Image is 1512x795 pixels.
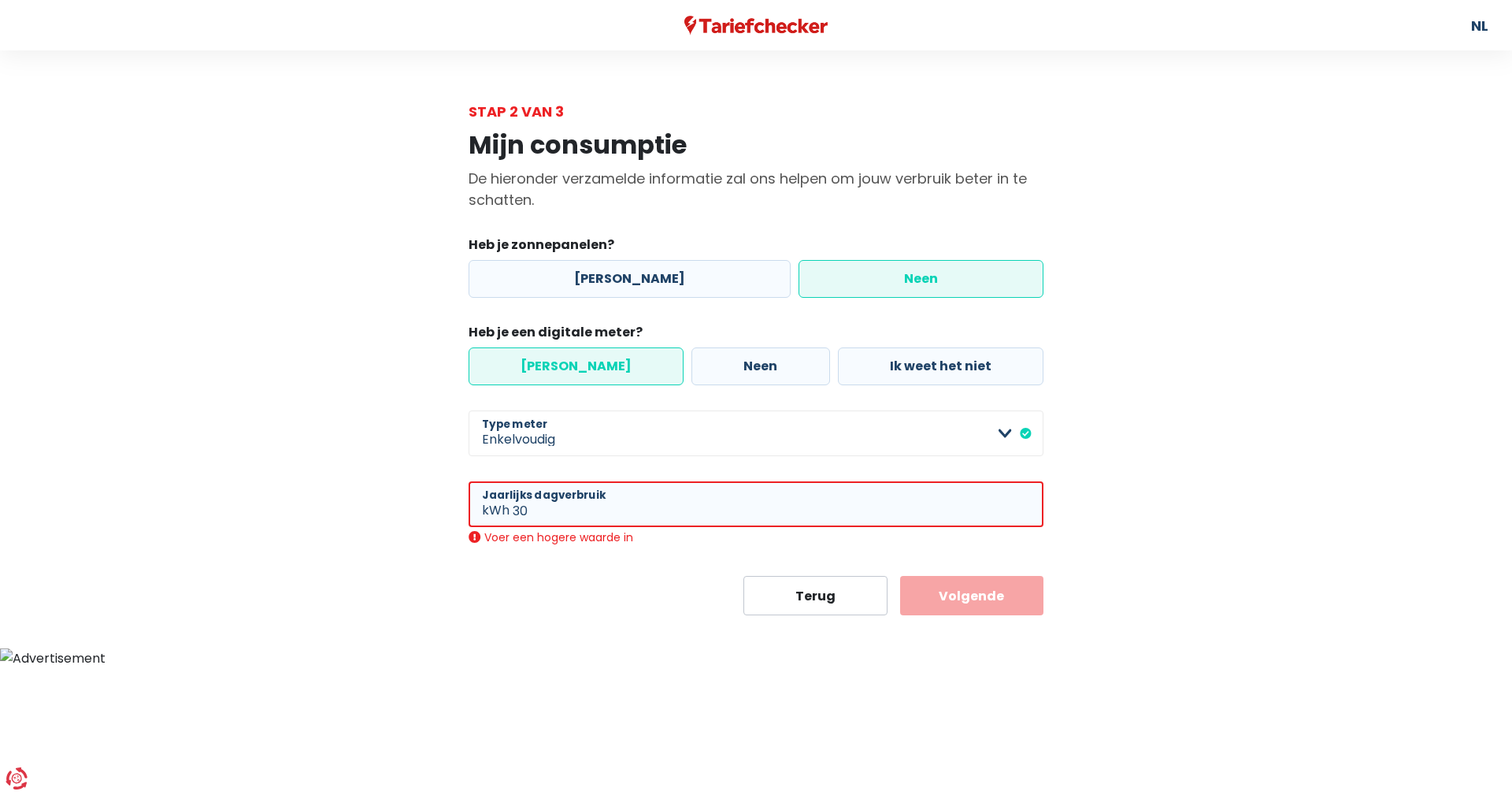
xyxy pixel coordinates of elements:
[469,260,791,298] label: [PERSON_NAME]
[684,16,828,35] img: Tariefchecker logo
[838,347,1043,385] label: Ik weet het niet
[469,168,1043,210] p: De hieronder verzamelde informatie zal ons helpen om jouw verbruik beter in te schatten.
[469,236,1043,260] legend: Heb je zonnepanelen?
[469,323,1043,347] legend: Heb je een digitale meter?
[469,347,684,385] label: [PERSON_NAME]
[469,130,1043,160] h1: Mijn consumptie
[469,530,1043,544] div: Voer een hogere waarde in
[469,481,513,527] span: kWh
[743,576,888,615] button: Terug
[799,260,1043,298] label: Neen
[691,347,829,385] label: Neen
[469,101,1043,122] div: Stap 2 van 3
[900,576,1044,615] button: Volgende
